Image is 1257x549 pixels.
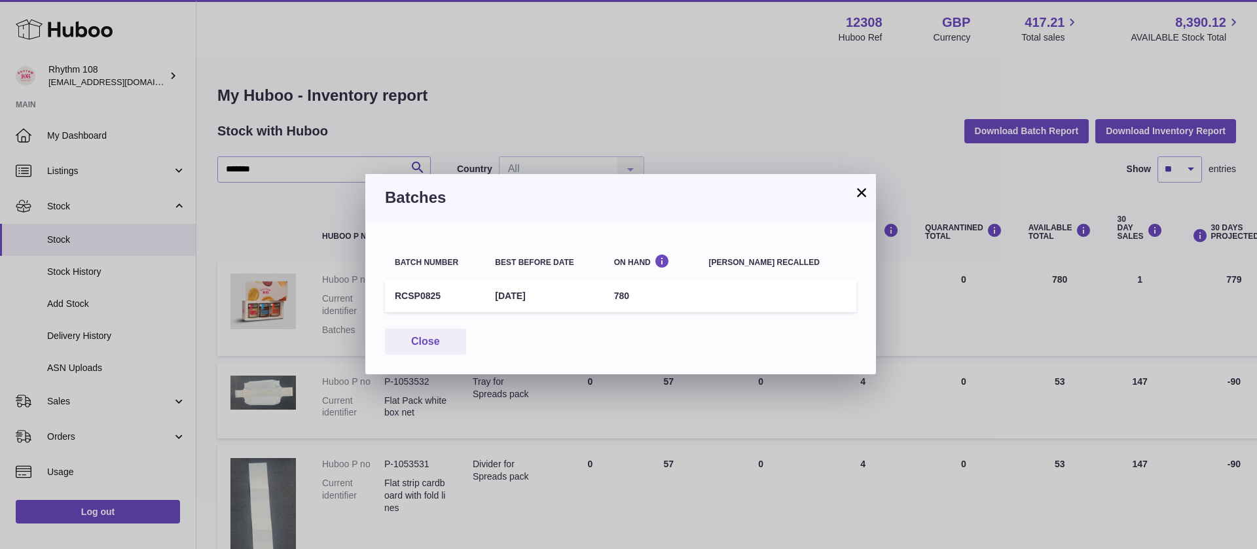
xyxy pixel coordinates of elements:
h3: Batches [385,187,856,208]
td: 780 [604,280,699,312]
button: × [854,185,869,200]
td: RCSP0825 [385,280,485,312]
div: Best before date [495,258,594,267]
button: Close [385,328,466,355]
div: On Hand [614,254,689,266]
div: Batch number [395,258,475,267]
div: [PERSON_NAME] recalled [709,258,847,267]
td: [DATE] [485,280,604,312]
